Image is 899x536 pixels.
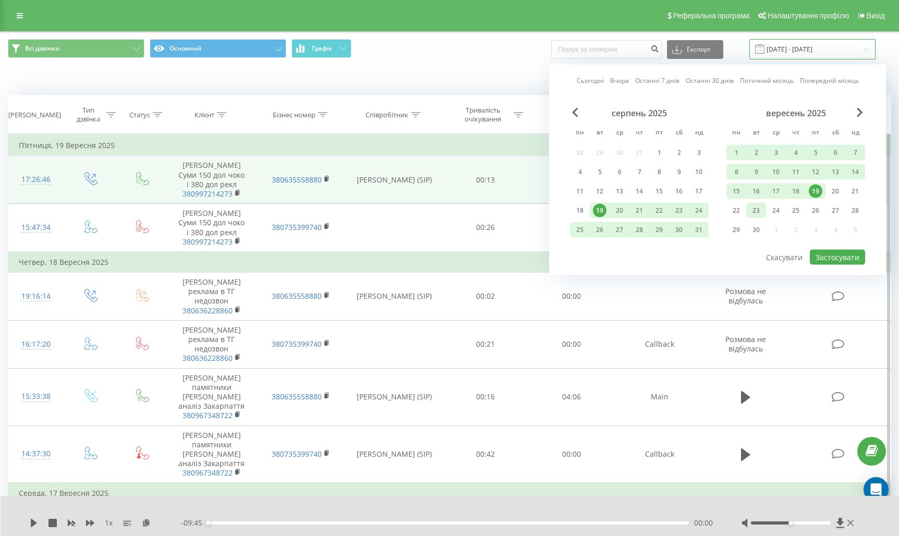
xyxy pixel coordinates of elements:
[613,204,626,217] div: 20
[19,444,53,464] div: 14:37:30
[346,425,442,483] td: [PERSON_NAME] (SIP)
[150,39,286,58] button: Основний
[769,185,783,198] div: 17
[613,165,626,179] div: 6
[272,175,322,185] a: 380635558880
[786,203,806,218] div: чт 25 вер 2025 р.
[8,483,891,504] td: Середа, 17 Вересня 2025
[610,76,629,86] a: Вчора
[272,392,322,401] a: 380635558880
[443,204,529,252] td: 00:26
[25,44,59,53] span: Всі дзвінки
[746,222,766,238] div: вт 30 вер 2025 р.
[726,164,746,180] div: пн 8 вер 2025 р.
[746,164,766,180] div: вт 9 вер 2025 р.
[806,164,825,180] div: пт 12 вер 2025 р.
[649,184,669,199] div: пт 15 серп 2025 р.
[633,204,646,217] div: 21
[672,223,686,237] div: 30
[105,518,113,528] span: 1 x
[848,165,862,179] div: 14
[672,165,686,179] div: 9
[828,126,843,141] abbr: субота
[19,217,53,238] div: 15:47:34
[577,76,604,86] a: Сьогодні
[766,203,786,218] div: ср 24 вер 2025 р.
[789,165,803,179] div: 11
[786,184,806,199] div: чт 18 вер 2025 р.
[573,204,587,217] div: 18
[629,184,649,199] div: чт 14 серп 2025 р.
[590,222,610,238] div: вт 26 серп 2025 р.
[629,164,649,180] div: чт 7 серп 2025 р.
[167,204,257,252] td: [PERSON_NAME] Суми 150 дол чоко і 380 дол рекл
[183,353,233,363] a: 380636228860
[768,11,849,20] span: Налаштування профілю
[529,156,615,204] td: 09:45
[633,185,646,198] div: 14
[443,320,529,368] td: 00:21
[529,273,615,321] td: 00:00
[692,204,706,217] div: 24
[593,204,606,217] div: 19
[615,425,704,483] td: Callback
[633,165,646,179] div: 7
[206,521,210,525] div: Accessibility label
[631,126,647,141] abbr: четвер
[726,184,746,199] div: пн 15 вер 2025 р.
[730,146,743,160] div: 1
[590,203,610,218] div: вт 19 серп 2025 р.
[443,368,529,425] td: 00:16
[746,203,766,218] div: вт 23 вер 2025 р.
[669,184,689,199] div: сб 16 серп 2025 р.
[766,164,786,180] div: ср 10 вер 2025 р.
[633,223,646,237] div: 28
[129,111,150,119] div: Статус
[808,126,823,141] abbr: п’ятниця
[726,145,746,161] div: пн 1 вер 2025 р.
[635,76,679,86] a: Останні 7 днів
[167,425,257,483] td: [PERSON_NAME] памятники [PERSON_NAME] аналіз Закарпаття
[829,146,842,160] div: 6
[694,518,713,528] span: 00:00
[590,184,610,199] div: вт 12 серп 2025 р.
[652,185,666,198] div: 15
[651,126,667,141] abbr: п’ятниця
[629,222,649,238] div: чт 28 серп 2025 р.
[455,106,511,124] div: Тривалість очікування
[570,108,709,118] div: серпень 2025
[825,145,845,161] div: сб 6 вер 2025 р.
[593,185,606,198] div: 12
[291,39,351,58] button: Графік
[272,339,322,349] a: 380735399740
[529,368,615,425] td: 04:06
[629,203,649,218] div: чт 21 серп 2025 р.
[610,164,629,180] div: ср 6 серп 2025 р.
[443,425,529,483] td: 00:42
[768,126,784,141] abbr: середа
[825,184,845,199] div: сб 20 вер 2025 р.
[667,40,723,59] button: Експорт
[366,111,408,119] div: Співробітник
[847,126,863,141] abbr: неділя
[825,203,845,218] div: сб 27 вер 2025 р.
[809,204,822,217] div: 26
[726,222,746,238] div: пн 29 вер 2025 р.
[691,126,707,141] abbr: неділя
[746,145,766,161] div: вт 2 вер 2025 р.
[810,250,865,265] button: Застосувати
[669,164,689,180] div: сб 9 серп 2025 р.
[652,223,666,237] div: 29
[669,203,689,218] div: сб 23 серп 2025 р.
[845,184,865,199] div: нд 21 вер 2025 р.
[825,164,845,180] div: сб 13 вер 2025 р.
[809,146,822,160] div: 5
[809,185,822,198] div: 19
[786,164,806,180] div: чт 11 вер 2025 р.
[649,145,669,161] div: пт 1 серп 2025 р.
[572,108,578,117] span: Previous Month
[845,203,865,218] div: нд 28 вер 2025 р.
[573,185,587,198] div: 11
[346,273,442,321] td: [PERSON_NAME] (SIP)
[167,156,257,204] td: [PERSON_NAME] Суми 150 дол чоко і 380 дол рекл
